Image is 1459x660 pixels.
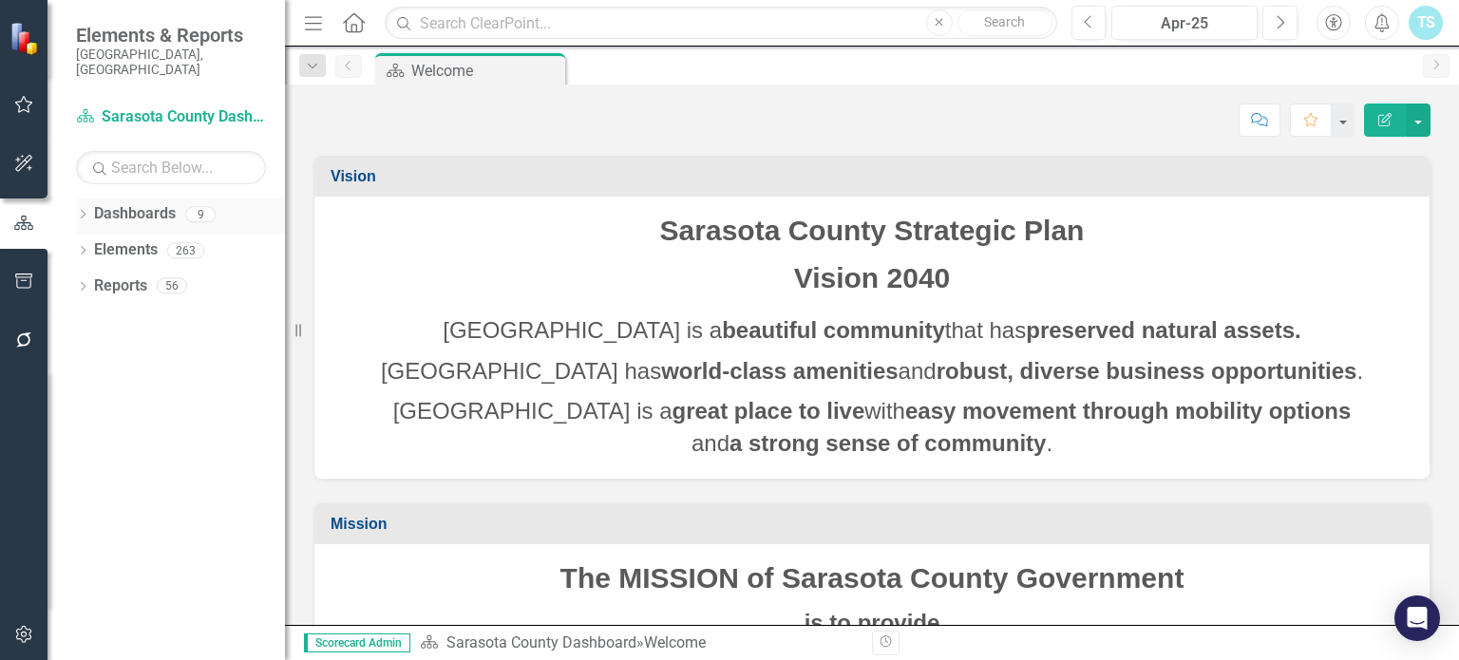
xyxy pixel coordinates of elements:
button: Search [957,9,1052,36]
img: ClearPoint Strategy [9,22,43,55]
div: » [420,632,858,654]
h3: Mission [331,516,1420,533]
input: Search Below... [76,151,266,184]
strong: easy movement through mobility options [905,398,1351,424]
div: Open Intercom Messenger [1394,595,1440,641]
strong: beautiful community [722,317,945,343]
strong: robust, diverse business opportunities [937,358,1357,384]
span: [GEOGRAPHIC_DATA] is a with and . [393,398,1352,456]
div: Apr-25 [1118,12,1251,35]
button: Apr-25 [1111,6,1258,40]
small: [GEOGRAPHIC_DATA], [GEOGRAPHIC_DATA] [76,47,266,78]
span: Vision 2040 [794,262,951,293]
span: Scorecard Admin [304,633,410,652]
a: Sarasota County Dashboard [76,106,266,128]
a: Reports [94,275,147,297]
span: Sarasota County Strategic Plan [660,215,1085,246]
div: Welcome [411,59,560,83]
a: Elements [94,239,158,261]
strong: preserved natural assets. [1026,317,1301,343]
h3: Vision [331,168,1420,185]
span: Search [984,14,1025,29]
strong: is to provide [805,610,940,635]
a: Sarasota County Dashboard [446,633,636,651]
input: Search ClearPoint... [385,7,1056,40]
strong: great place to live [673,398,865,424]
div: Welcome [644,633,706,651]
strong: a strong sense of community [729,430,1046,456]
div: 56 [157,278,187,294]
span: [GEOGRAPHIC_DATA] is a that has [443,317,1300,343]
span: [GEOGRAPHIC_DATA] has and . [381,358,1363,384]
div: 263 [167,242,204,258]
strong: world-class amenities [661,358,898,384]
span: Elements & Reports [76,24,266,47]
button: TS [1409,6,1443,40]
a: Dashboards [94,203,176,225]
span: The MISSION of Sarasota County Government [560,562,1184,594]
div: 9 [185,206,216,222]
